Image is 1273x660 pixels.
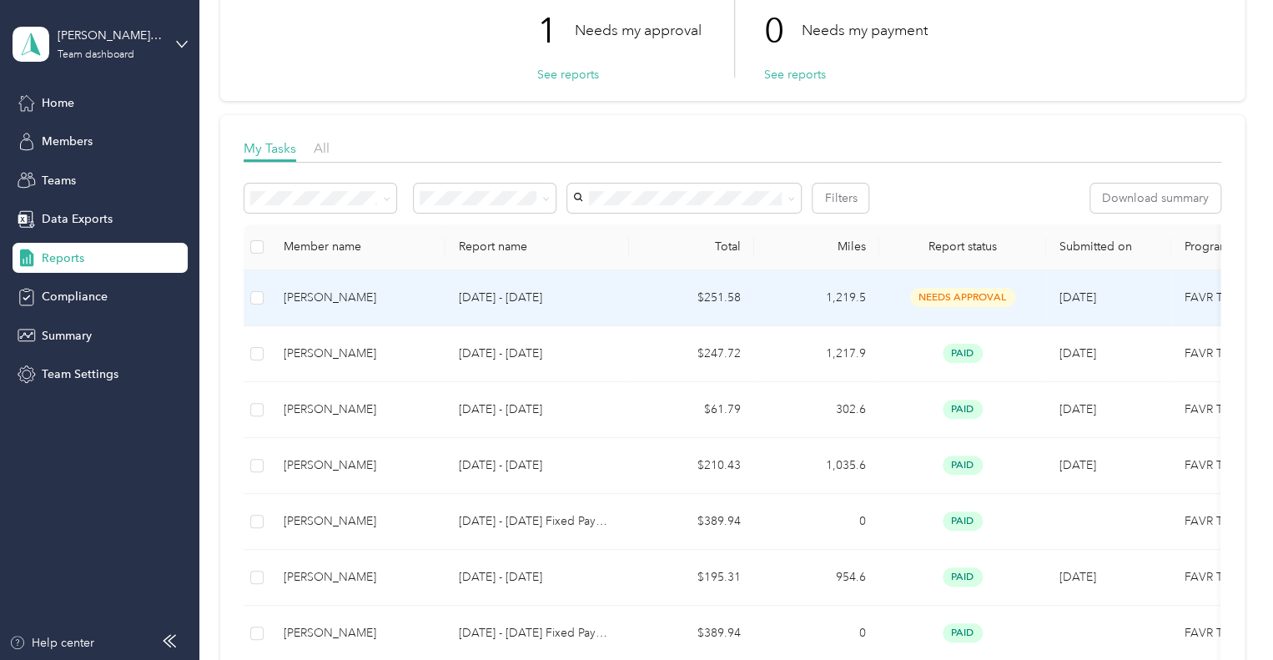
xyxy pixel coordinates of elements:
[754,382,879,438] td: 302.6
[244,140,296,156] span: My Tasks
[42,249,84,267] span: Reports
[284,289,432,307] div: [PERSON_NAME]
[943,344,983,363] span: paid
[42,288,108,305] span: Compliance
[459,568,616,587] p: [DATE] - [DATE]
[459,624,616,642] p: [DATE] - [DATE] Fixed Payment
[1059,570,1096,584] span: [DATE]
[42,210,113,228] span: Data Exports
[802,20,928,41] p: Needs my payment
[58,50,134,60] div: Team dashboard
[575,20,702,41] p: Needs my approval
[459,456,616,475] p: [DATE] - [DATE]
[943,567,983,587] span: paid
[943,623,983,642] span: paid
[1046,224,1171,270] th: Submitted on
[1059,346,1096,360] span: [DATE]
[767,239,866,254] div: Miles
[284,456,432,475] div: [PERSON_NAME]
[754,326,879,382] td: 1,217.9
[459,289,616,307] p: [DATE] - [DATE]
[284,568,432,587] div: [PERSON_NAME]
[764,66,826,83] button: See reports
[284,239,432,254] div: Member name
[629,382,754,438] td: $61.79
[754,494,879,550] td: 0
[314,140,330,156] span: All
[1059,402,1096,416] span: [DATE]
[284,345,432,363] div: [PERSON_NAME]
[754,438,879,494] td: 1,035.6
[42,365,118,383] span: Team Settings
[1059,458,1096,472] span: [DATE]
[754,270,879,326] td: 1,219.5
[459,345,616,363] p: [DATE] - [DATE]
[1059,290,1096,305] span: [DATE]
[629,550,754,606] td: $195.31
[1090,184,1220,213] button: Download summary
[629,326,754,382] td: $247.72
[42,94,74,112] span: Home
[42,172,76,189] span: Teams
[629,494,754,550] td: $389.94
[642,239,741,254] div: Total
[943,400,983,419] span: paid
[893,239,1033,254] span: Report status
[537,66,599,83] button: See reports
[445,224,629,270] th: Report name
[910,288,1015,307] span: needs approval
[943,456,983,475] span: paid
[459,401,616,419] p: [DATE] - [DATE]
[42,133,93,150] span: Members
[270,224,445,270] th: Member name
[9,634,94,652] button: Help center
[42,327,92,345] span: Summary
[284,512,432,531] div: [PERSON_NAME]
[629,438,754,494] td: $210.43
[754,550,879,606] td: 954.6
[58,27,162,44] div: [PERSON_NAME][EMAIL_ADDRESS][PERSON_NAME][DOMAIN_NAME]
[459,512,616,531] p: [DATE] - [DATE] Fixed Payment
[813,184,868,213] button: Filters
[1180,567,1273,660] iframe: Everlance-gr Chat Button Frame
[943,511,983,531] span: paid
[284,624,432,642] div: [PERSON_NAME]
[629,270,754,326] td: $251.58
[284,401,432,419] div: [PERSON_NAME]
